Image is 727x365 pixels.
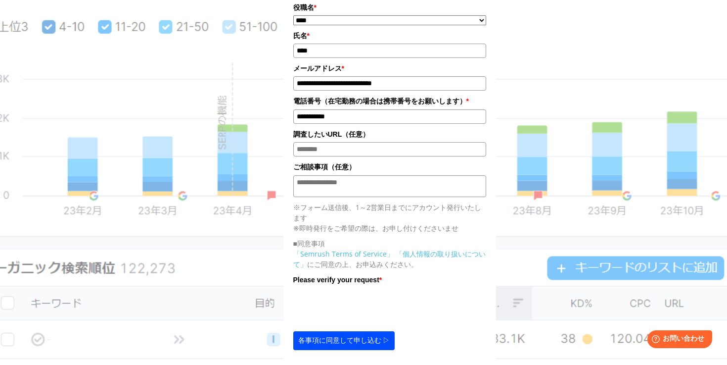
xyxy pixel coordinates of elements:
p: にご同意の上、お申込みください。 [293,249,486,269]
a: 「個人情報の取り扱いについて」 [293,249,486,269]
label: 役職名 [293,2,486,13]
a: 「Semrush Terms of Service」 [293,249,394,259]
p: ※フォーム送信後、1～2営業日までにアカウント発行いたします ※即時発行をご希望の際は、お申し付けくださいませ [293,202,486,233]
iframe: Help widget launcher [639,326,716,354]
label: 調査したいURL（任意） [293,129,486,140]
label: Please verify your request [293,274,486,285]
label: 氏名 [293,30,486,41]
p: ■同意事項 [293,238,486,249]
button: 各事項に同意して申し込む ▷ [293,331,395,350]
label: ご相談事項（任意） [293,161,486,172]
label: メールアドレス [293,63,486,74]
label: 電話番号（在宅勤務の場合は携帯番号をお願いします） [293,96,486,106]
iframe: reCAPTCHA [293,288,444,326]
